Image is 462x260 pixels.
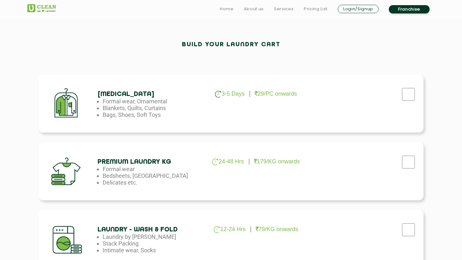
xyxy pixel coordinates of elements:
li: Bedsheets, [GEOGRAPHIC_DATA] [103,172,207,179]
p: 12-24 Hrs [214,226,246,233]
a: Services [274,5,294,13]
p: 79/KG onwards [256,226,298,233]
li: Intimate wear, Socks [103,247,207,254]
img: clock_g.png [215,91,221,98]
p: 3-5 Days [215,91,245,98]
h4: Premium Laundry Kg [98,158,201,166]
img: UClean Laundry and Dry Cleaning [27,4,56,12]
a: Franchise [389,5,430,13]
p: 29/PC onwards [255,91,297,97]
h4: Laundry - Wash & Fold [98,226,201,233]
li: Formal wear, Ornamental [103,98,207,105]
h2: Build your laundry cart [182,41,280,48]
li: Blankets, Quilts, Curtains [103,105,207,111]
a: Home [220,5,234,13]
p: 179/KG onwards [254,158,300,165]
img: clock_g.png [212,159,218,165]
a: Pricing List [304,5,328,13]
li: Laundry by [PERSON_NAME] [103,233,207,240]
p: 24-48 Hrs [212,158,244,165]
a: Login/Signup [338,5,379,13]
li: Delicates etc. [103,179,207,186]
li: Stack Packing [103,240,207,247]
img: clock_g.png [214,226,220,233]
h4: [MEDICAL_DATA] [98,91,201,98]
li: Bags, Shoes, Soft Toys [103,111,207,118]
a: About us [244,5,264,13]
li: Formal wear [103,166,207,172]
